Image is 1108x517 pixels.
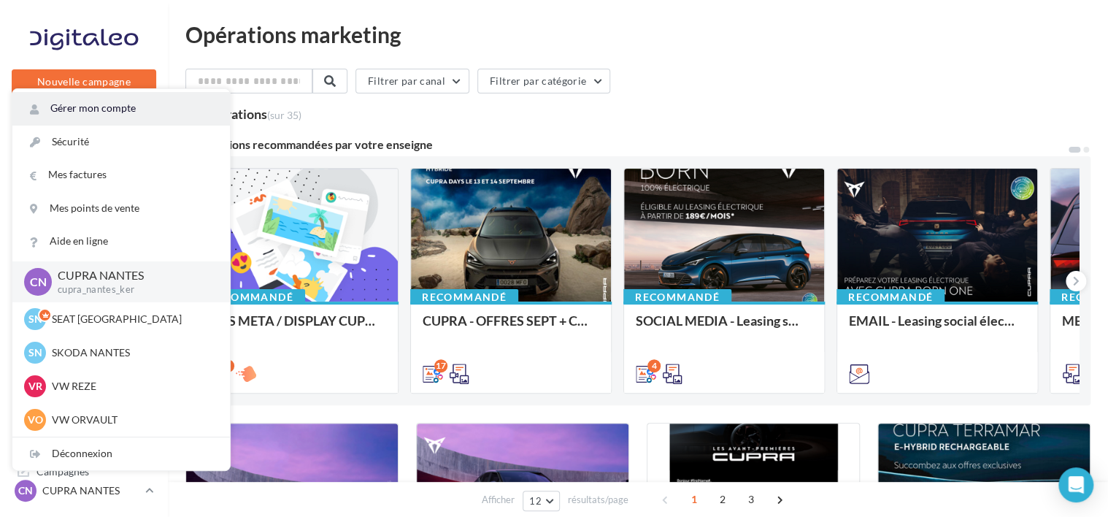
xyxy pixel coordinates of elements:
span: CN [30,273,47,290]
span: SN [28,345,42,360]
span: VO [28,413,43,427]
p: SKODA NANTES [52,345,212,360]
a: Gérer mon compte [12,92,230,125]
span: 3 [739,488,763,511]
button: Filtrer par catégorie [477,69,610,93]
div: SOCIAL MEDIA - Leasing social électrique - CUPRA Born [636,313,812,342]
a: Calendrier [9,371,159,402]
span: VR [28,379,42,394]
span: Afficher [482,493,515,507]
button: 12 [523,491,560,511]
div: 34 [185,105,301,121]
button: Filtrer par canal [355,69,469,93]
a: Visibilité en ligne [9,189,159,220]
p: cupra_nantes_ker [58,283,207,296]
a: Campagnes [9,262,159,293]
span: (sur 35) [267,109,301,121]
p: VW ORVAULT [52,413,212,427]
a: Opérations [9,115,159,146]
div: 17 [434,359,447,372]
a: Aide en ligne [12,225,230,258]
div: Open Intercom Messenger [1058,467,1093,502]
div: Recommandé [836,289,945,305]
a: Mes factures [12,158,230,191]
button: Nouvelle campagne [12,69,156,94]
div: Opérations marketing [185,23,1090,45]
a: Contacts [9,298,159,329]
span: résultats/page [568,493,628,507]
p: VW REZE [52,379,212,394]
a: Boîte de réception2 [9,152,159,183]
span: 1 [682,488,706,511]
a: PLV et print personnalisable [9,407,159,450]
div: Recommandé [197,289,305,305]
div: opérations [204,107,301,120]
div: 5 opérations recommandées par votre enseigne [185,139,1067,150]
p: SEAT [GEOGRAPHIC_DATA] [52,312,212,326]
span: 12 [529,495,542,507]
a: Médiathèque [9,334,159,365]
div: ADS META / DISPLAY CUPRA DAYS Septembre 2025 [209,313,386,342]
a: CN CUPRA NANTES [12,477,156,505]
a: Sécurité [12,126,230,158]
div: EMAIL - Leasing social électrique - CUPRA Born One [849,313,1026,342]
div: 4 [647,359,661,372]
div: CUPRA - OFFRES SEPT + CUPRA DAYS - SOCIAL MEDIA [423,313,599,342]
span: SN [28,312,42,326]
p: CUPRA NANTES [42,483,139,498]
a: Mes points de vente [12,192,230,225]
div: Déconnexion [12,437,230,470]
p: CUPRA NANTES [58,267,207,284]
a: SMS unitaire [9,226,159,256]
div: Recommandé [410,289,518,305]
span: CN [18,483,33,498]
span: 2 [711,488,734,511]
div: Recommandé [623,289,731,305]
